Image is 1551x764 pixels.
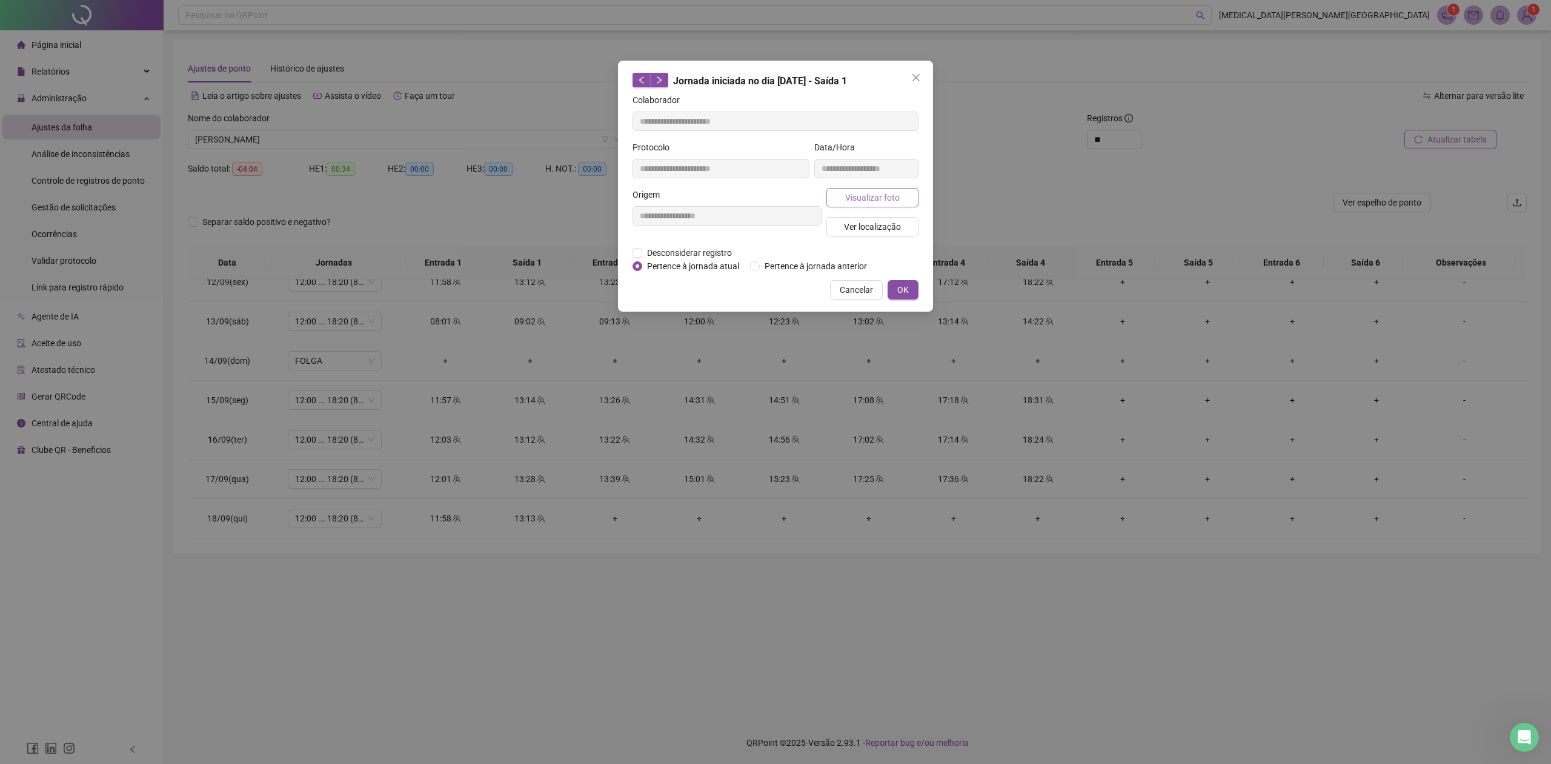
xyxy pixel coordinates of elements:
[814,141,863,154] label: Data/Hora
[840,283,873,297] span: Cancelar
[897,283,909,297] span: OK
[1510,723,1539,752] iframe: Intercom live chat
[830,280,883,300] button: Cancelar
[826,217,918,236] button: Ver localização
[642,246,737,260] span: Desconsiderar registro
[911,73,921,82] span: close
[844,220,901,233] span: Ver localização
[826,188,918,207] button: Visualizar foto
[637,76,646,84] span: left
[760,260,872,273] span: Pertence à jornada anterior
[888,280,918,300] button: OK
[633,188,668,201] label: Origem
[906,68,926,87] button: Close
[845,191,900,204] span: Visualizar foto
[655,76,663,84] span: right
[633,73,918,89] div: Jornada iniciada no dia [DATE] - Saída 1
[633,93,688,107] label: Colaborador
[650,73,668,87] button: right
[633,73,651,87] button: left
[642,260,744,273] span: Pertence à jornada atual
[633,141,677,154] label: Protocolo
